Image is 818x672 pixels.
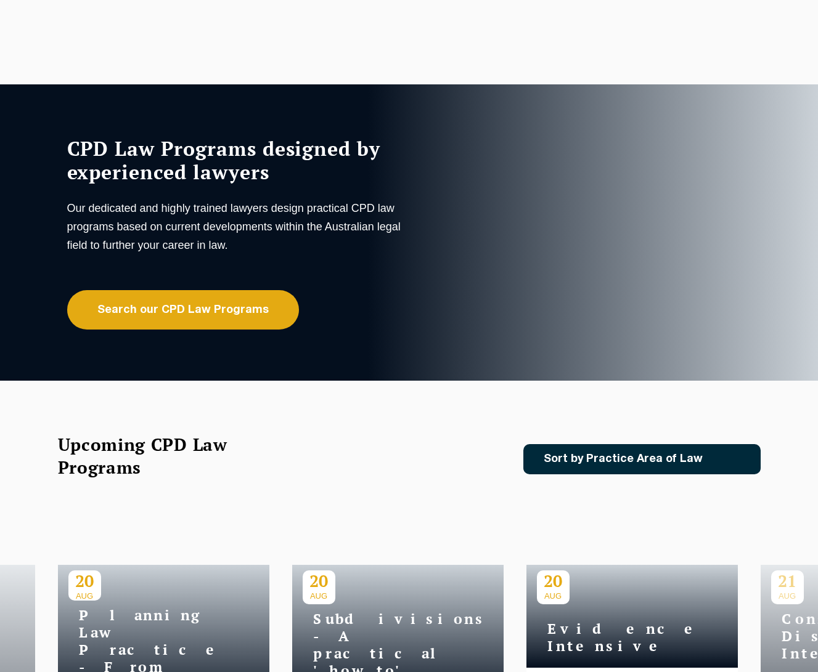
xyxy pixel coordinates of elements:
[303,570,335,591] p: 20
[537,591,570,601] span: AUG
[303,591,335,601] span: AUG
[67,199,406,254] p: Our dedicated and highly trained lawyers design practical CPD law programs based on current devel...
[523,444,761,474] a: Sort by Practice Area of Law
[58,433,258,479] h2: Upcoming CPD Law Programs
[68,591,101,601] span: AUG
[722,454,737,464] img: Icon
[537,570,570,591] p: 20
[67,290,299,330] a: Search our CPD Law Programs
[537,620,691,655] h4: Evidence Intensive
[68,570,101,591] p: 20
[67,137,406,184] h1: CPD Law Programs designed by experienced lawyers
